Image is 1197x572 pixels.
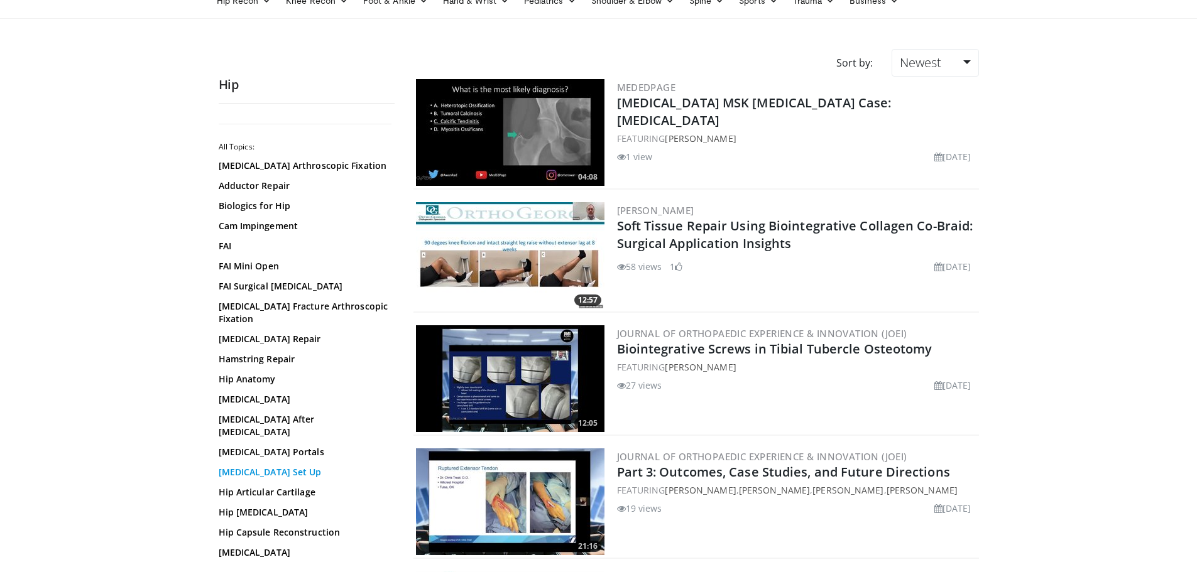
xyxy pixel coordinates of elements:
[665,132,736,144] a: [PERSON_NAME]
[812,484,883,496] a: [PERSON_NAME]
[219,260,388,273] a: FAI Mini Open
[827,49,882,77] div: Sort by:
[617,360,976,374] div: FEATURING
[219,280,388,293] a: FAI Surgical [MEDICAL_DATA]
[739,484,810,496] a: [PERSON_NAME]
[219,300,388,325] a: [MEDICAL_DATA] Fracture Arthroscopic Fixation
[617,94,892,129] a: [MEDICAL_DATA] MSK [MEDICAL_DATA] Case: [MEDICAL_DATA]
[219,373,388,386] a: Hip Anatomy
[219,446,388,458] a: [MEDICAL_DATA] Portals
[574,294,601,306] span: 12:57
[934,260,971,273] li: [DATE]
[887,484,958,496] a: [PERSON_NAME]
[934,150,971,163] li: [DATE]
[900,54,941,71] span: Newest
[617,502,662,515] li: 19 views
[219,220,388,232] a: Cam Impingement
[219,142,391,152] h2: All Topics:
[416,448,604,555] a: 21:16
[416,325,604,432] a: 12:05
[219,546,388,559] a: [MEDICAL_DATA]
[617,217,973,252] a: Soft Tissue Repair Using Biointegrative Collagen Co-Braid: Surgical Application Insights
[617,340,932,357] a: Biointegrative Screws in Tibial Tubercle Osteotomy
[574,541,601,552] span: 21:16
[416,202,604,309] img: c389617d-ce64-47fb-901c-7653e1c65084.300x170_q85_crop-smart_upscale.jpg
[219,180,388,192] a: Adductor Repair
[219,333,388,345] a: [MEDICAL_DATA] Repair
[617,150,653,163] li: 1 view
[219,413,388,438] a: [MEDICAL_DATA] After [MEDICAL_DATA]
[219,353,388,365] a: Hamstring Repair
[617,132,976,145] div: FEATURING
[934,502,971,515] li: [DATE]
[617,327,907,340] a: Journal of Orthopaedic Experience & Innovation (JOEI)
[892,49,978,77] a: Newest
[219,200,388,212] a: Biologics for Hip
[617,379,662,392] li: 27 views
[670,260,682,273] li: 1
[574,171,601,183] span: 04:08
[617,260,662,273] li: 58 views
[617,450,907,463] a: Journal of Orthopaedic Experience & Innovation (JOEI)
[219,526,388,539] a: Hip Capsule Reconstruction
[665,484,736,496] a: [PERSON_NAME]
[219,240,388,252] a: FAI
[665,361,736,373] a: [PERSON_NAME]
[416,202,604,309] a: 12:57
[416,325,604,432] img: c28faab9-c4a6-4db2-ad81-9ac83c375198.300x170_q85_crop-smart_upscale.jpg
[617,81,676,94] a: MedEdPage
[219,486,388,499] a: Hip Articular Cartilage
[219,393,388,406] a: [MEDICAL_DATA]
[219,506,388,519] a: Hip [MEDICAL_DATA]
[617,463,950,480] a: Part 3: Outcomes, Case Studies, and Future Directions
[574,418,601,429] span: 12:05
[219,77,395,93] h2: Hip
[219,466,388,478] a: [MEDICAL_DATA] Set Up
[617,483,976,497] div: FEATURING , , ,
[416,79,604,186] a: 04:08
[416,448,604,555] img: b35d65a9-7d45-400a-8b67-eef5d228f227.300x170_q85_crop-smart_upscale.jpg
[617,204,694,217] a: [PERSON_NAME]
[416,79,604,186] img: 84660d32-efdf-4bbc-8a93-133380e126d8.300x170_q85_crop-smart_upscale.jpg
[934,379,971,392] li: [DATE]
[219,159,388,172] a: [MEDICAL_DATA] Arthroscopic Fixation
